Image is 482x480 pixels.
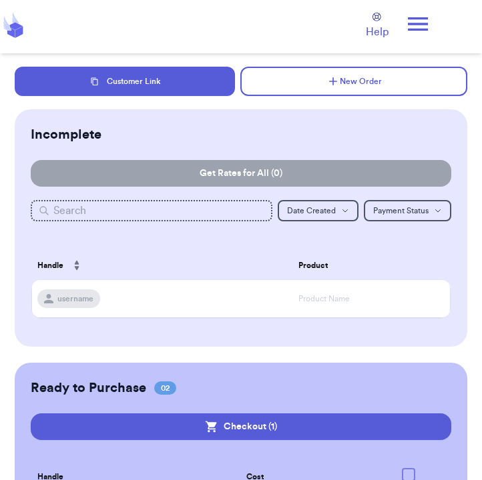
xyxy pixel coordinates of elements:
span: Date Created [287,207,336,215]
th: Product [293,248,450,283]
h2: Ready to Purchase [31,379,146,397]
button: Sort ascending [66,252,87,279]
button: New Order [240,67,467,96]
button: Payment Status [364,200,451,221]
span: Payment Status [373,207,429,215]
h2: Incomplete [31,125,101,144]
button: Date Created [278,200,358,221]
span: username [57,293,93,304]
span: Product Name [298,295,350,303]
input: Search [31,200,273,221]
span: Handle [37,259,63,271]
a: Help [366,13,389,40]
span: Help [366,24,389,40]
button: Customer Link [15,67,235,96]
span: 02 [154,381,176,395]
button: Get Rates for All (0) [31,160,452,187]
button: Checkout (1) [31,413,452,440]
